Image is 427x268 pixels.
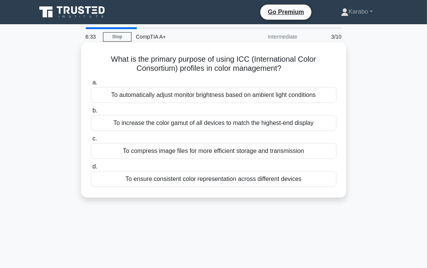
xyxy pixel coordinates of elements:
[236,29,302,44] div: Intermediate
[302,29,346,44] div: 3/10
[92,79,97,86] span: a.
[263,7,308,17] a: Go Premium
[103,32,131,42] a: Stop
[92,135,97,142] span: c.
[91,87,336,103] div: To automatically adjust monitor brightness based on ambient light conditions
[91,143,336,159] div: To compress image files for more efficient storage and transmission
[92,163,97,170] span: d.
[323,4,391,19] a: Karabo
[92,107,97,114] span: b.
[81,29,103,44] div: 6:33
[90,55,337,73] h5: What is the primary purpose of using ICC (International Color Consortium) profiles in color manag...
[91,115,336,131] div: To increase the color gamut of all devices to match the highest-end display
[91,171,336,187] div: To ensure consistent color representation across different devices
[131,29,236,44] div: CompTIA A+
